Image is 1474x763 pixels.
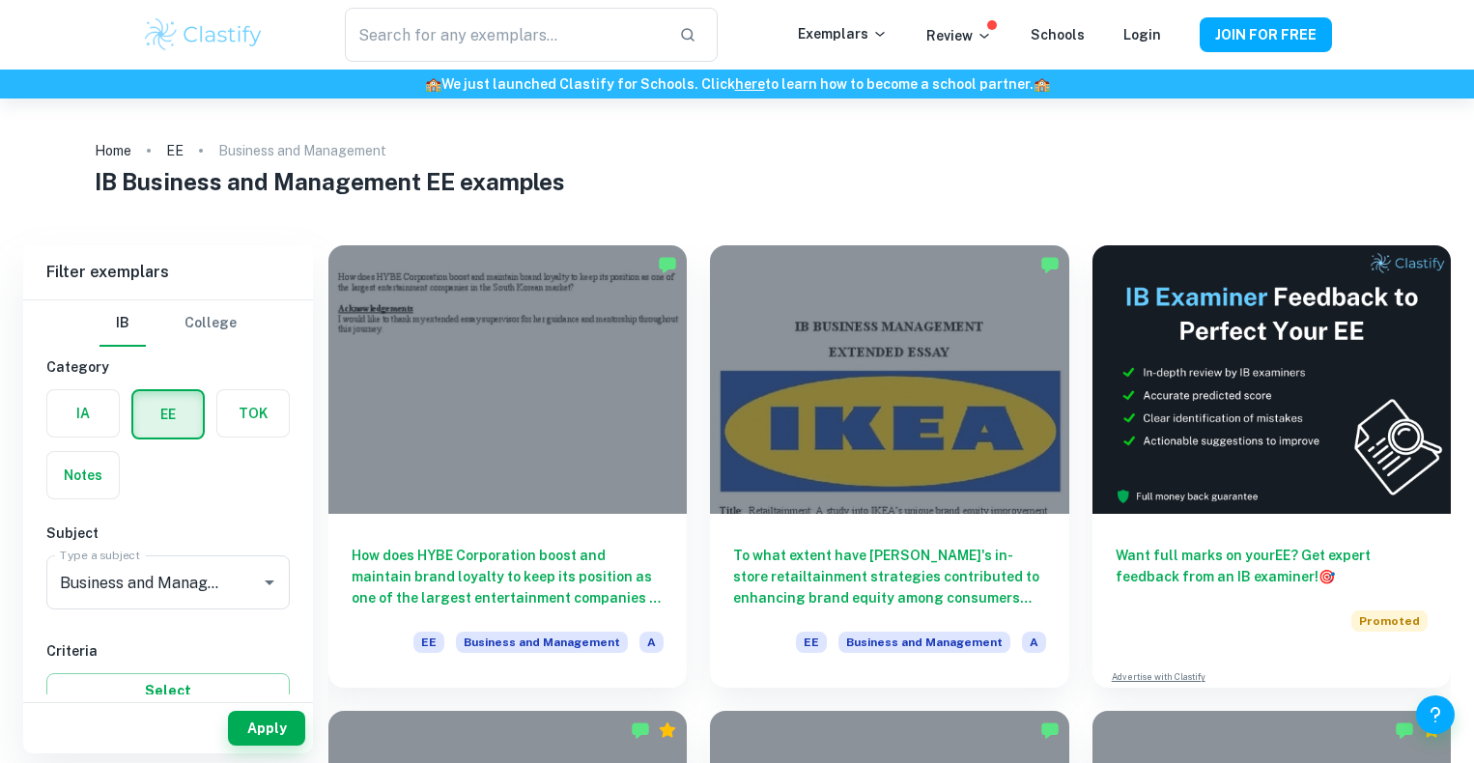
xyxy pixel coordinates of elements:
[46,640,290,662] h6: Criteria
[710,245,1068,688] a: To what extent have [PERSON_NAME]'s in-store retailtainment strategies contributed to enhancing b...
[1318,569,1335,584] span: 🎯
[838,632,1010,653] span: Business and Management
[184,300,237,347] button: College
[733,545,1045,608] h6: To what extent have [PERSON_NAME]'s in-store retailtainment strategies contributed to enhancing b...
[658,721,677,740] div: Premium
[1040,721,1060,740] img: Marked
[798,23,888,44] p: Exemplars
[1123,27,1161,42] a: Login
[658,255,677,274] img: Marked
[1034,76,1050,92] span: 🏫
[456,632,628,653] span: Business and Management
[1116,545,1428,587] h6: Want full marks on your EE ? Get expert feedback from an IB examiner!
[1040,255,1060,274] img: Marked
[256,569,283,596] button: Open
[1416,695,1455,734] button: Help and Feedback
[1031,27,1085,42] a: Schools
[95,137,131,164] a: Home
[99,300,146,347] button: IB
[1022,632,1046,653] span: A
[46,673,290,708] button: Select
[99,300,237,347] div: Filter type choice
[631,721,650,740] img: Marked
[1395,721,1414,740] img: Marked
[133,391,203,438] button: EE
[328,245,687,688] a: How does HYBE Corporation boost and maintain brand loyalty to keep its position as one of the lar...
[47,390,119,437] button: IA
[735,76,765,92] a: here
[425,76,441,92] span: 🏫
[47,452,119,498] button: Notes
[926,25,992,46] p: Review
[228,711,305,746] button: Apply
[1351,610,1428,632] span: Promoted
[1112,670,1205,684] a: Advertise with Clastify
[639,632,664,653] span: A
[23,245,313,299] h6: Filter exemplars
[796,632,827,653] span: EE
[1092,245,1451,514] img: Thumbnail
[142,15,265,54] img: Clastify logo
[217,390,289,437] button: TOK
[60,547,140,563] label: Type a subject
[413,632,444,653] span: EE
[166,137,184,164] a: EE
[218,140,386,161] p: Business and Management
[46,356,290,378] h6: Category
[46,523,290,544] h6: Subject
[352,545,664,608] h6: How does HYBE Corporation boost and maintain brand loyalty to keep its position as one of the lar...
[1200,17,1332,52] button: JOIN FOR FREE
[1092,245,1451,688] a: Want full marks on yourEE? Get expert feedback from an IB examiner!PromotedAdvertise with Clastify
[95,164,1379,199] h1: IB Business and Management EE examples
[4,73,1470,95] h6: We just launched Clastify for Schools. Click to learn how to become a school partner.
[345,8,664,62] input: Search for any exemplars...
